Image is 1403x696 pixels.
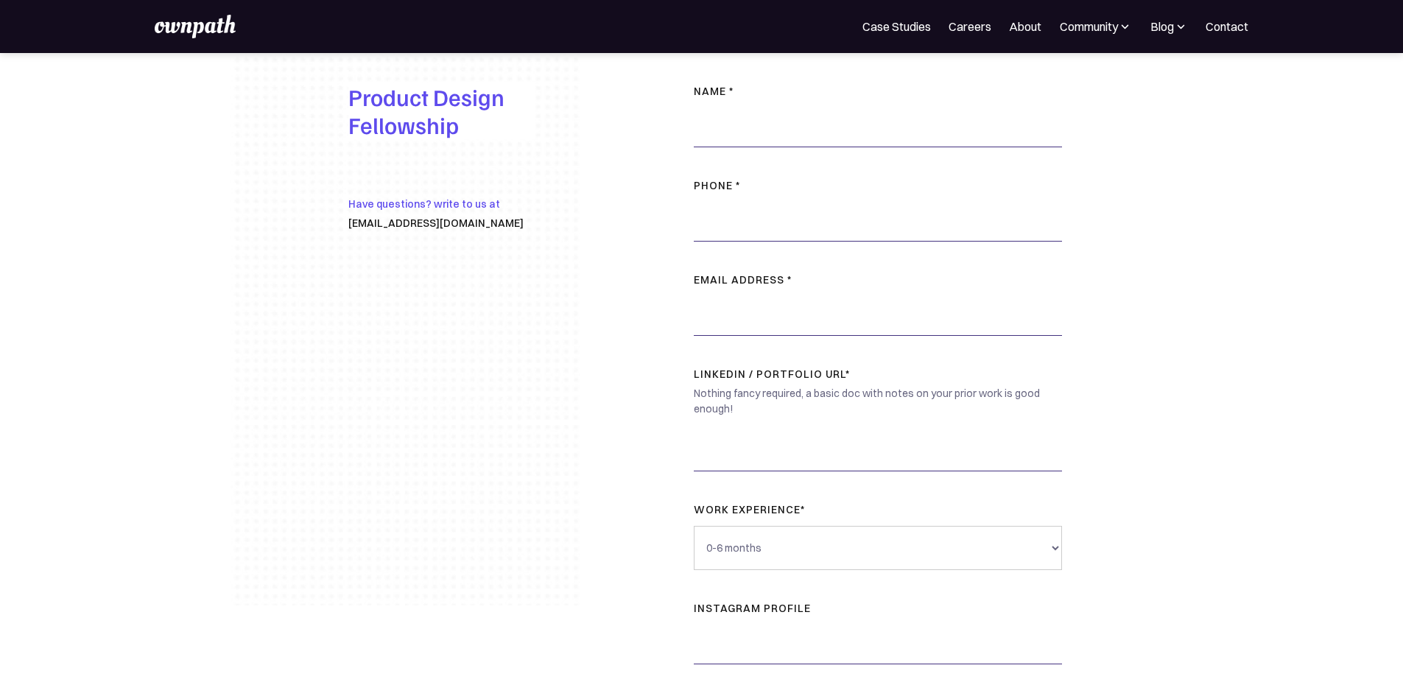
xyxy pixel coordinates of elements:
[694,386,1062,427] div: Nothing fancy required, a basic doc with notes on your prior work is good enough!
[694,365,1062,383] label: LinkedIn / Portfolio URL*
[1059,18,1132,35] div: Community
[1206,18,1248,35] a: Contact
[1060,18,1118,35] div: Community
[694,600,1062,617] label: instagram profile
[694,501,1062,519] label: work experience*
[862,18,931,35] a: Case Studies
[694,82,1062,100] label: NAME *
[1009,18,1041,35] a: About
[694,177,1062,194] label: Phone *
[694,271,1062,289] label: Email address *
[348,195,524,213] div: Have questions? write to us at
[348,214,524,232] div: [EMAIL_ADDRESS][DOMAIN_NAME]
[1150,18,1174,35] div: Blog
[1150,18,1188,35] div: Blog
[949,18,991,35] a: Careers
[348,82,535,139] h1: Product Design Fellowship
